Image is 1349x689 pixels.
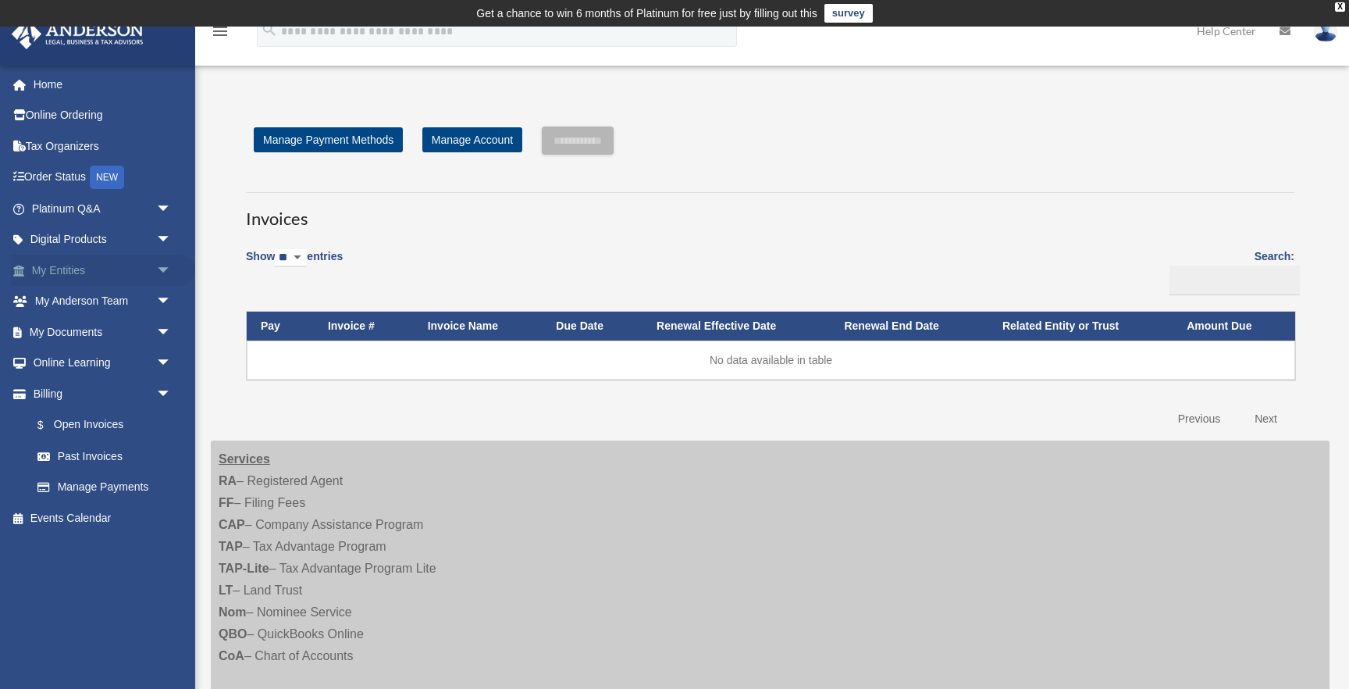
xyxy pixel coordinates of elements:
strong: RA [219,474,237,487]
td: No data available in table [247,341,1295,380]
th: Related Entity or Trust: activate to sort column ascending [988,312,1173,341]
input: Search: [1169,266,1300,295]
th: Invoice Name: activate to sort column ascending [414,312,543,341]
a: survey [824,4,873,23]
a: Digital Productsarrow_drop_down [11,224,195,255]
span: arrow_drop_down [156,378,187,410]
strong: TAP-Lite [219,562,269,575]
label: Show entries [246,247,343,283]
th: Amount Due: activate to sort column ascending [1173,312,1295,341]
th: Renewal Effective Date: activate to sort column ascending [642,312,830,341]
strong: Services [219,452,270,466]
a: Order StatusNEW [11,162,195,194]
a: Next [1243,403,1289,435]
i: search [261,21,278,38]
strong: CoA [219,649,244,662]
a: Previous [1166,403,1232,435]
a: Events Calendar [11,502,195,534]
span: arrow_drop_down [156,286,187,318]
a: Platinum Q&Aarrow_drop_down [11,193,195,224]
th: Due Date: activate to sort column ascending [542,312,642,341]
strong: Nom [219,605,247,619]
a: Home [11,69,195,100]
div: NEW [90,166,124,189]
a: Tax Organizers [11,130,195,162]
a: Manage Payments [22,472,187,503]
a: menu [211,27,230,41]
span: arrow_drop_down [156,193,187,225]
th: Pay: activate to sort column descending [247,312,314,341]
a: My Documentsarrow_drop_down [11,316,195,348]
strong: CAP [219,518,245,531]
strong: LT [219,584,233,597]
strong: QBO [219,627,247,641]
select: Showentries [275,249,307,267]
span: $ [46,416,54,435]
a: Online Ordering [11,100,195,131]
label: Search: [1164,247,1294,295]
a: My Anderson Teamarrow_drop_down [11,286,195,317]
i: menu [211,22,230,41]
span: arrow_drop_down [156,224,187,256]
a: Manage Account [422,127,522,152]
span: arrow_drop_down [156,255,187,287]
img: User Pic [1314,20,1337,42]
a: Billingarrow_drop_down [11,378,187,409]
div: close [1335,2,1345,12]
a: Past Invoices [22,441,187,472]
a: Manage Payment Methods [254,127,403,152]
th: Invoice #: activate to sort column ascending [314,312,414,341]
a: Online Learningarrow_drop_down [11,348,195,379]
a: $Open Invoices [22,409,180,441]
span: arrow_drop_down [156,348,187,380]
h3: Invoices [246,192,1294,231]
strong: FF [219,496,234,509]
strong: TAP [219,540,243,553]
img: Anderson Advisors Platinum Portal [7,19,148,49]
span: arrow_drop_down [156,316,187,348]
a: My Entitiesarrow_drop_down [11,255,195,286]
div: Get a chance to win 6 months of Platinum for free just by filling out this [476,4,817,23]
th: Renewal End Date: activate to sort column ascending [830,312,988,341]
